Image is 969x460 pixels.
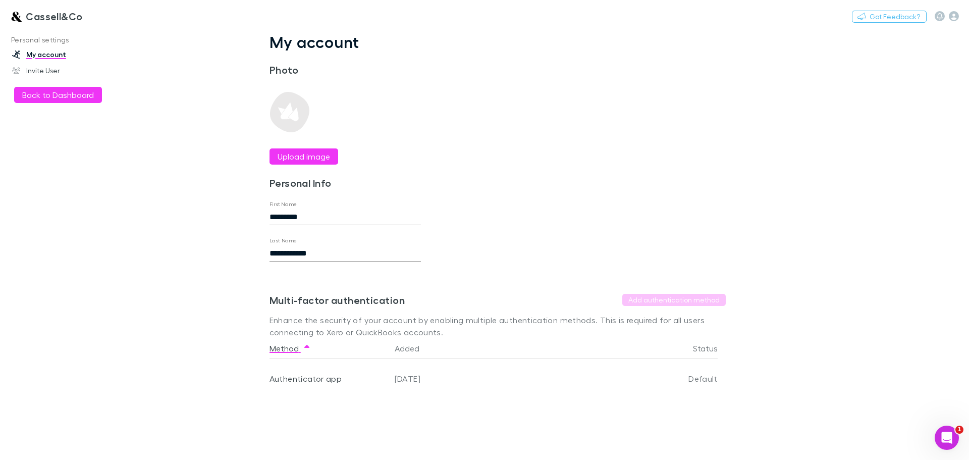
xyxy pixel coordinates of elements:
button: Added [395,338,432,359]
a: My account [2,46,136,63]
button: Add authentication method [622,294,726,306]
h3: Multi-factor authentication [270,294,405,306]
a: Cassell&Co [4,4,89,28]
button: Method [270,338,311,359]
p: Enhance the security of your account by enabling multiple authentication methods. This is require... [270,314,726,338]
button: Got Feedback? [852,11,927,23]
iframe: Intercom live chat [935,426,959,450]
div: Default [627,359,718,399]
a: Invite User [2,63,136,79]
label: Last Name [270,237,297,244]
div: [DATE] [391,359,627,399]
button: Status [693,338,730,359]
button: Upload image [270,148,338,165]
span: 1 [955,426,963,434]
img: Cassell&Co's Logo [10,10,22,22]
label: First Name [270,200,297,208]
h3: Personal Info [270,177,421,189]
button: Back to Dashboard [14,87,102,103]
h3: Photo [270,64,421,76]
label: Upload image [278,150,330,163]
p: Personal settings [2,34,136,46]
img: Preview [270,92,310,132]
h1: My account [270,32,726,52]
div: Authenticator app [270,359,387,399]
h3: Cassell&Co [26,10,83,22]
